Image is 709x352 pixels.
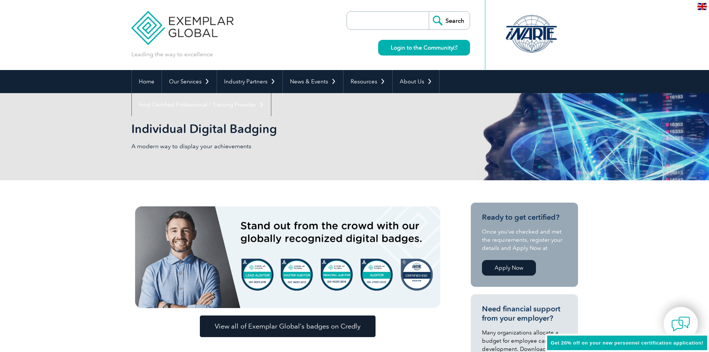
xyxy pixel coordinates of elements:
[135,206,440,308] img: badges
[482,260,536,276] a: Apply Now
[429,12,470,29] input: Search
[344,70,392,93] a: Resources
[551,340,703,346] span: Get 20% off on your new personnel certification application!
[217,70,282,93] a: Industry Partners
[482,304,567,323] h3: Need financial support from your employer?
[131,123,444,135] h2: Individual Digital Badging
[132,70,162,93] a: Home
[283,70,343,93] a: News & Events
[671,315,690,333] img: contact-chat.png
[200,315,376,337] a: View all of Exemplar Global’s badges on Credly
[393,70,439,93] a: About Us
[215,323,361,330] span: View all of Exemplar Global’s badges on Credly
[697,3,707,10] img: en
[482,213,567,222] h3: Ready to get certified?
[131,50,213,58] p: Leading the way to excellence
[453,45,457,50] img: open_square.png
[131,142,355,150] p: A modern way to display your achievements
[482,228,567,252] p: Once you’ve checked and met the requirements, register your details and Apply Now at
[132,93,271,116] a: Find Certified Professional / Training Provider
[378,40,470,56] a: Login to the Community
[162,70,217,93] a: Our Services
